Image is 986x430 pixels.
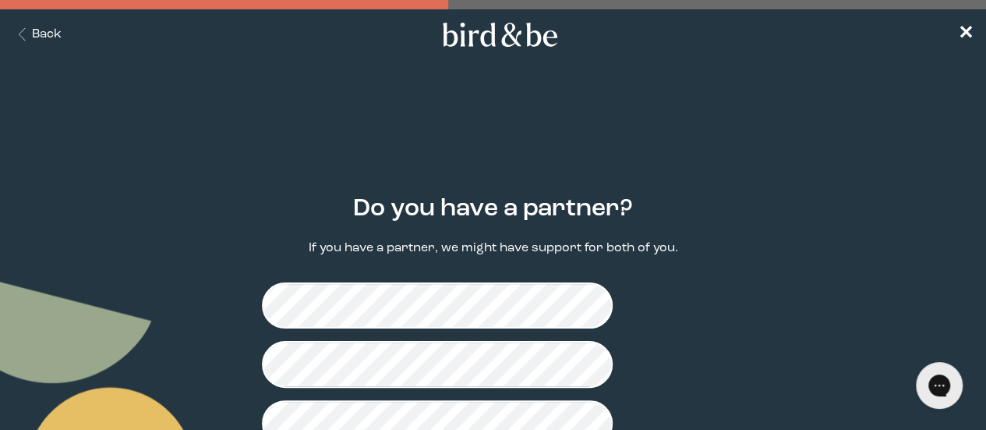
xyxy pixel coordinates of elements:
p: If you have a partner, we might have support for both of you. [309,240,678,258]
h2: Do you have a partner? [353,191,633,227]
span: ✕ [958,25,974,44]
a: ✕ [958,21,974,48]
iframe: Gorgias live chat messenger [908,357,970,414]
button: Back Button [12,26,62,44]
